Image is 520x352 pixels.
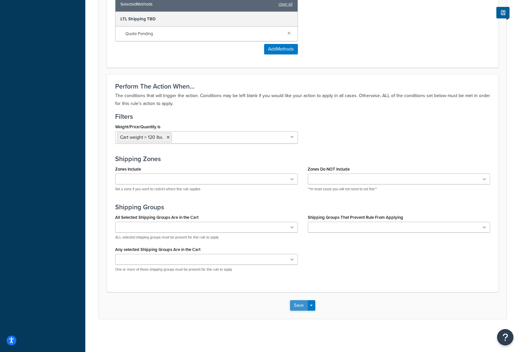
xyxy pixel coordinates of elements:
[115,124,160,129] label: Weight/Price/Quantity Is
[115,167,141,172] label: Zones Include
[115,203,490,211] h3: Shipping Groups
[308,167,350,172] label: Zones Do NOT Include
[308,215,403,220] label: Shipping Groups That Prevent Rule From Applying
[115,187,298,192] p: Set a zone if you want to restrict where this rule applies
[115,215,198,220] label: All Selected Shipping Groups Are in the Cart
[115,247,200,252] label: Any selected Shipping Groups Are in the Cart
[115,92,490,108] p: The conditions that will trigger the action. Conditions may be left blank if you would like your ...
[115,155,490,162] h3: Shipping Zones
[497,329,513,345] button: Open Resource Center
[115,267,298,272] p: One or more of these shipping groups must be present for this rule to apply
[115,113,490,120] h3: Filters
[115,235,298,240] p: ALL selected shipping groups must be present for this rule to apply
[115,12,298,27] div: LTL Shipping TBD
[264,44,298,54] button: AddMethods
[115,83,490,90] h3: Perform The Action When...
[496,7,510,18] button: Show Help Docs
[290,300,308,311] button: Save
[308,187,490,192] p: **In most cases you will not need to set this**
[125,29,282,38] span: Quote Pending
[120,134,163,141] span: Cart weight > 120 lbs.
